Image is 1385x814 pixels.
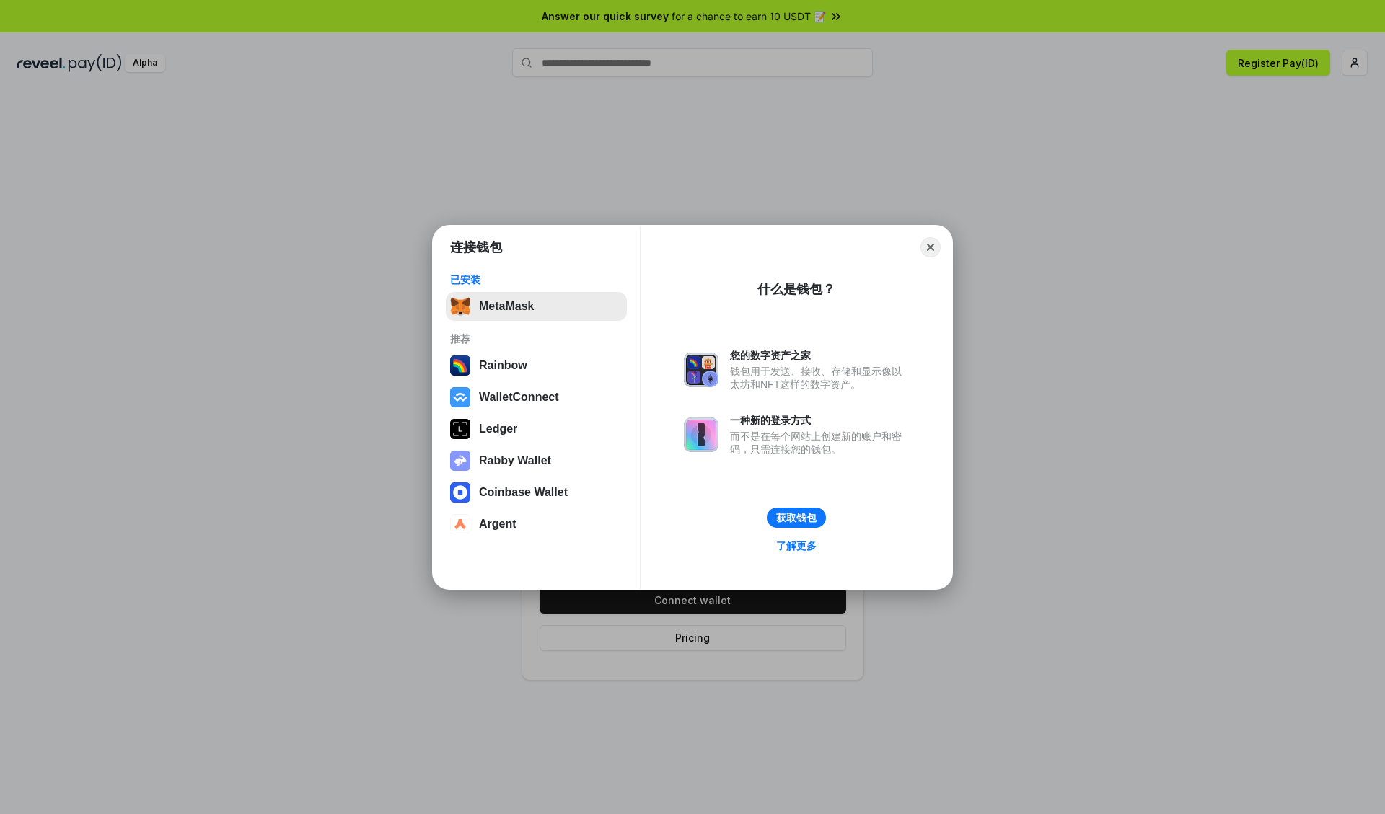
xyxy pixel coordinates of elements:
[730,414,909,427] div: 一种新的登录方式
[450,355,470,376] img: svg+xml,%3Csvg%20width%3D%22120%22%20height%3D%22120%22%20viewBox%3D%220%200%20120%20120%22%20fil...
[479,486,568,499] div: Coinbase Wallet
[450,387,470,407] img: svg+xml,%3Csvg%20width%3D%2228%22%20height%3D%2228%22%20viewBox%3D%220%200%2028%2028%22%20fill%3D...
[450,239,502,256] h1: 连接钱包
[730,349,909,362] div: 您的数字资产之家
[450,332,623,345] div: 推荐
[479,391,559,404] div: WalletConnect
[684,417,718,452] img: svg+xml,%3Csvg%20xmlns%3D%22http%3A%2F%2Fwww.w3.org%2F2000%2Fsvg%22%20fill%3D%22none%22%20viewBox...
[920,237,941,257] button: Close
[730,430,909,456] div: 而不是在每个网站上创建新的账户和密码，只需连接您的钱包。
[776,511,817,524] div: 获取钱包
[776,539,817,552] div: 了解更多
[479,518,516,531] div: Argent
[479,454,551,467] div: Rabby Wallet
[768,536,825,555] a: 了解更多
[479,300,534,313] div: MetaMask
[450,451,470,471] img: svg+xml,%3Csvg%20xmlns%3D%22http%3A%2F%2Fwww.w3.org%2F2000%2Fsvg%22%20fill%3D%22none%22%20viewBox...
[446,383,627,412] button: WalletConnect
[757,280,835,298] div: 什么是钱包？
[450,273,623,286] div: 已安装
[450,482,470,503] img: svg+xml,%3Csvg%20width%3D%2228%22%20height%3D%2228%22%20viewBox%3D%220%200%2028%2028%22%20fill%3D...
[684,353,718,387] img: svg+xml,%3Csvg%20xmlns%3D%22http%3A%2F%2Fwww.w3.org%2F2000%2Fsvg%22%20fill%3D%22none%22%20viewBox...
[446,510,627,539] button: Argent
[446,351,627,380] button: Rainbow
[479,359,527,372] div: Rainbow
[446,446,627,475] button: Rabby Wallet
[446,415,627,443] button: Ledger
[450,419,470,439] img: svg+xml,%3Csvg%20xmlns%3D%22http%3A%2F%2Fwww.w3.org%2F2000%2Fsvg%22%20width%3D%2228%22%20height%3...
[767,508,826,528] button: 获取钱包
[446,478,627,507] button: Coinbase Wallet
[446,292,627,321] button: MetaMask
[450,296,470,317] img: svg+xml,%3Csvg%20fill%3D%22none%22%20height%3D%2233%22%20viewBox%3D%220%200%2035%2033%22%20width%...
[730,365,909,391] div: 钱包用于发送、接收、存储和显示像以太坊和NFT这样的数字资产。
[450,514,470,534] img: svg+xml,%3Csvg%20width%3D%2228%22%20height%3D%2228%22%20viewBox%3D%220%200%2028%2028%22%20fill%3D...
[479,423,517,435] div: Ledger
